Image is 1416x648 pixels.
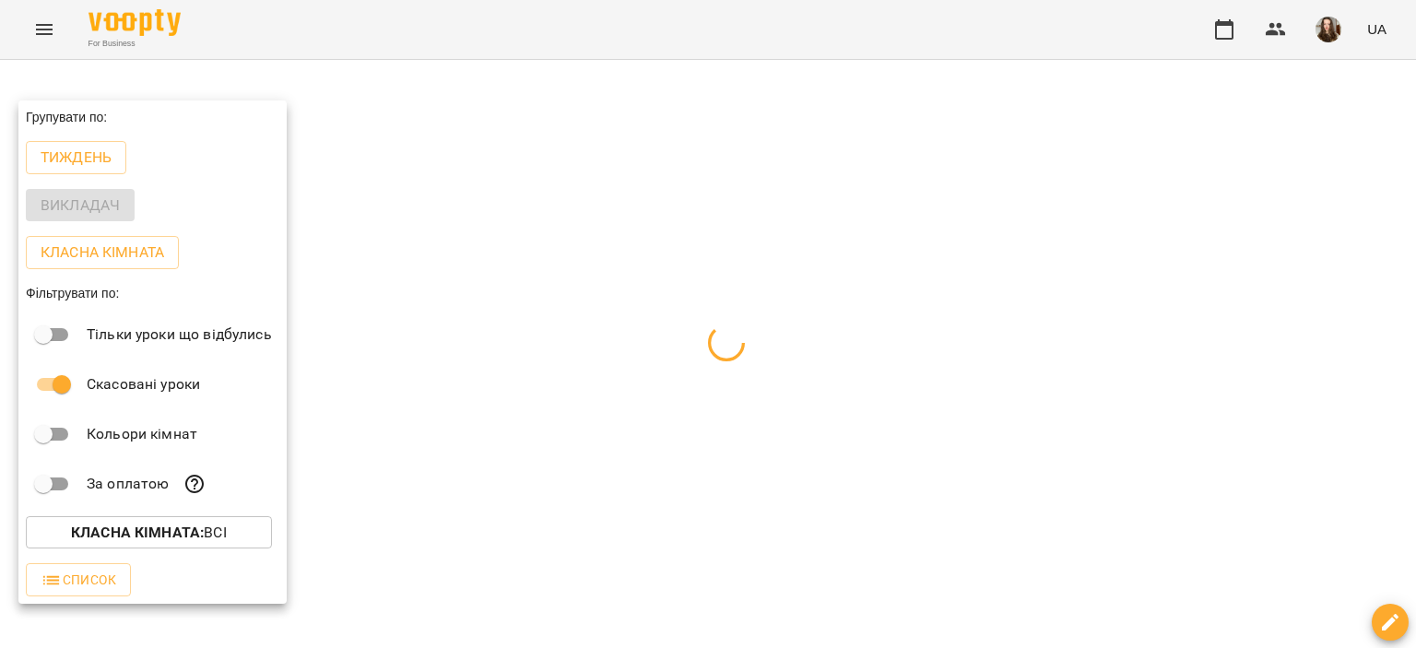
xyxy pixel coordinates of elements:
[26,141,126,174] button: Тиждень
[18,277,287,310] div: Фільтрувати по:
[87,373,200,395] p: Скасовані уроки
[41,147,112,169] p: Тиждень
[71,524,204,541] b: Класна кімната :
[26,516,272,549] button: Класна кімната:Всі
[18,100,287,134] div: Групувати по:
[71,522,227,544] p: Всі
[26,563,131,596] button: Список
[87,324,272,346] p: Тільки уроки що відбулись
[41,242,164,264] p: Класна кімната
[87,473,169,495] p: За оплатою
[26,236,179,269] button: Класна кімната
[87,423,197,445] p: Кольори кімнат
[41,569,116,591] span: Список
